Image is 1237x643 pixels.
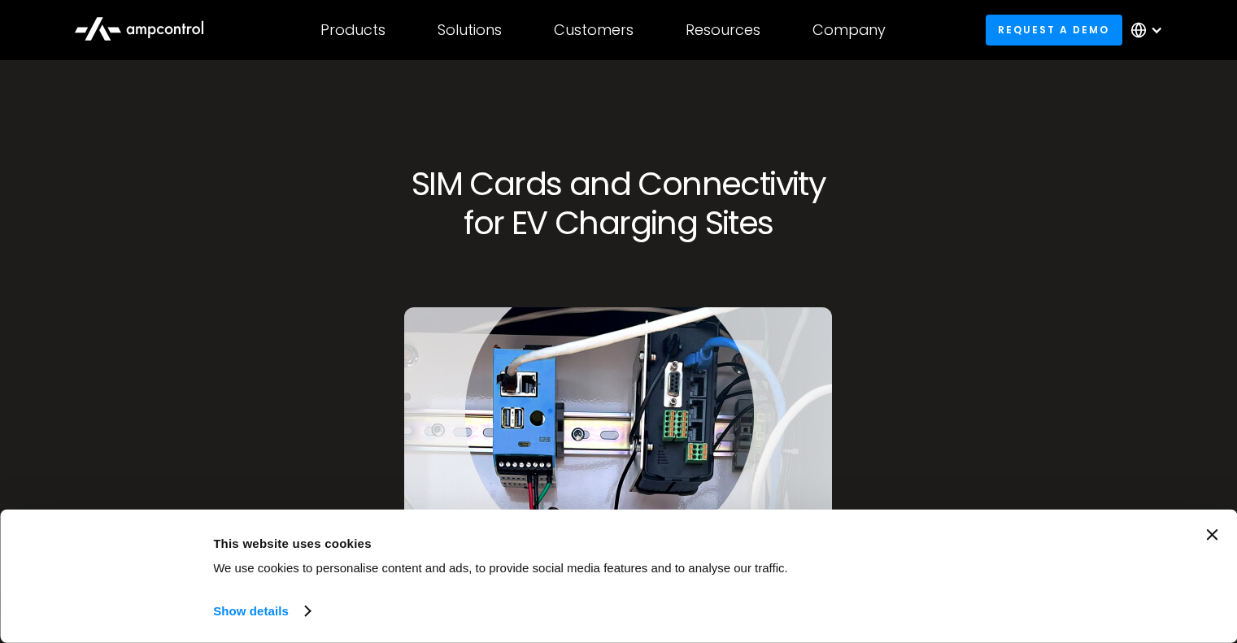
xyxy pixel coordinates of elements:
[812,21,886,39] div: Company
[1206,529,1217,541] button: Close banner
[320,21,385,39] div: Products
[686,21,760,39] div: Resources
[355,164,882,242] h1: SIM Cards and Connectivity for EV Charging Sites
[554,21,634,39] div: Customers
[213,533,907,553] div: This website uses cookies
[213,561,788,575] span: We use cookies to personalise content and ads, to provide social media features and to analyse ou...
[438,21,502,39] div: Solutions
[213,599,309,623] a: Show details
[943,529,1176,576] button: Okay
[986,15,1122,45] a: Request a demo
[404,307,832,608] img: Router of EV charging sites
